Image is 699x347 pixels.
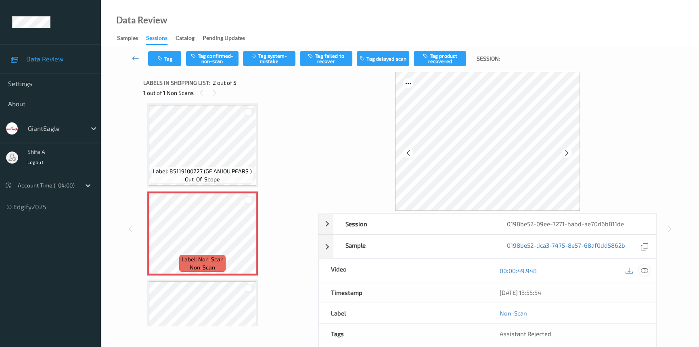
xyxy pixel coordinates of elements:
[500,330,551,337] span: Assistant Rejected
[213,79,236,87] span: 2 out of 5
[495,214,656,234] div: 0198be52-09ee-7271-babd-ae70d6b811de
[300,51,352,66] button: Tag failed to recover
[333,235,495,258] div: Sample
[500,267,537,275] a: 00:00:49.948
[176,33,203,44] a: Catalog
[319,303,488,323] div: Label
[319,259,488,282] div: Video
[146,34,167,45] div: Sessions
[319,282,488,303] div: Timestamp
[243,51,295,66] button: Tag system-mistake
[143,79,210,87] span: Labels in shopping list:
[148,51,181,66] button: Tag
[182,255,224,263] span: Label: Non-Scan
[357,51,409,66] button: Tag delayed scan
[476,55,500,63] span: Session:
[153,167,252,175] span: Label: 85119100227 (GE ANJOU PEARS )
[507,241,625,252] a: 0198be52-dca3-7475-8e57-68af0dd5862b
[117,34,138,44] div: Samples
[116,16,167,24] div: Data Review
[176,34,195,44] div: Catalog
[318,235,656,259] div: Sample0198be52-dca3-7475-8e57-68af0dd5862b
[190,263,215,271] span: non-scan
[500,309,527,317] a: Non-Scan
[117,33,146,44] a: Samples
[333,214,495,234] div: Session
[319,324,488,344] div: Tags
[186,51,239,66] button: Tag confirmed-non-scan
[143,88,313,98] div: 1 out of 1 Non Scans
[185,175,220,183] span: out-of-scope
[500,288,644,297] div: [DATE] 13:55:54
[203,34,245,44] div: Pending Updates
[146,33,176,45] a: Sessions
[414,51,466,66] button: Tag product recovered
[318,213,656,234] div: Session0198be52-09ee-7271-babd-ae70d6b811de
[203,33,253,44] a: Pending Updates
